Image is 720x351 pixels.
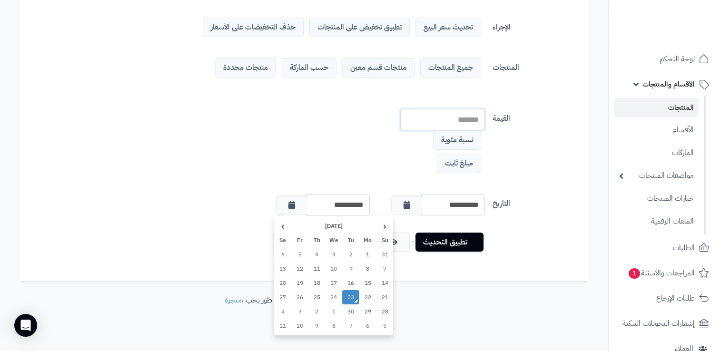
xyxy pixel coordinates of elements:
[203,18,304,37] span: حذف التخفيضات على الأسعار
[325,262,343,276] td: 10
[342,290,359,304] td: 23
[359,290,376,304] td: 22
[673,241,695,254] span: الطلبات
[489,194,581,209] label: التاريخ
[420,58,481,78] span: جميع المنتجات
[614,211,699,232] a: الملفات الرقمية
[376,262,394,276] td: 7
[656,292,695,305] span: طلبات الإرجاع
[274,290,291,304] td: 27
[359,304,376,319] td: 29
[325,304,343,319] td: 1
[308,304,325,319] td: 2
[376,276,394,290] td: 14
[325,276,343,290] td: 17
[342,276,359,290] td: 16
[325,290,343,304] td: 24
[359,247,376,262] td: 1
[27,233,489,252] div: -
[274,319,291,333] td: 11
[342,304,359,319] td: 30
[325,247,343,262] td: 3
[14,314,37,337] div: Open Intercom Messenger
[614,166,699,186] a: مواصفات المنتجات
[614,262,714,284] a: المراجعات والأسئلة1
[325,233,343,247] th: We
[274,276,291,290] td: 20
[342,319,359,333] td: 7
[376,233,394,247] th: Su
[376,219,394,233] th: ‹
[628,266,695,280] span: المراجعات والأسئلة
[415,233,483,252] a: تطبيق التحديث
[376,304,394,319] td: 28
[308,247,325,262] td: 4
[376,247,394,262] td: 31
[489,109,581,124] label: القيمة
[291,304,308,319] td: 3
[359,233,376,247] th: Mo
[274,247,291,262] td: 6
[309,18,410,37] span: تطبيق تخفيض على المنتجات
[325,319,343,333] td: 8
[308,319,325,333] td: 9
[415,18,481,37] span: تحديث سعر البيع
[489,58,581,73] label: المنتجات
[308,290,325,304] td: 25
[660,52,695,66] span: لوحة التحكم
[274,304,291,319] td: 4
[291,276,308,290] td: 19
[622,317,695,330] span: إشعارات التحويلات البنكية
[10,295,487,342] footer: طور بحب ،
[342,233,359,247] th: Tu
[614,236,714,259] a: الطلبات
[359,262,376,276] td: 8
[225,294,242,306] a: متجرة
[291,247,308,262] td: 5
[614,188,699,209] a: خيارات المنتجات
[274,262,291,276] td: 13
[273,233,410,252] a: معاينة المنتجات التي سيتم تحديثها
[342,247,359,262] td: 2
[291,219,376,233] th: [DATE]
[614,48,714,70] a: لوحة التحكم
[308,276,325,290] td: 18
[308,262,325,276] td: 11
[359,319,376,333] td: 6
[614,143,699,163] a: الماركات
[642,78,695,91] span: الأقسام والمنتجات
[359,276,376,290] td: 15
[291,233,308,247] th: Fr
[437,154,481,173] span: مبلغ ثابت
[614,98,699,117] a: المنتجات
[342,58,414,78] span: منتجات قسم معين
[376,290,394,304] td: 21
[433,130,481,150] span: نسبة مئوية
[291,262,308,276] td: 12
[274,219,291,233] th: ›
[614,287,714,310] a: طلبات الإرجاع
[342,262,359,276] td: 9
[291,290,308,304] td: 26
[614,312,714,335] a: إشعارات التحويلات البنكية
[629,268,640,279] span: 1
[308,233,325,247] th: Th
[215,58,276,78] span: منتجات محددة
[376,319,394,333] td: 5
[489,18,581,33] label: الإجراء
[282,58,336,78] span: حسب الماركة
[291,319,308,333] td: 10
[274,233,291,247] th: Sa
[614,120,699,140] a: الأقسام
